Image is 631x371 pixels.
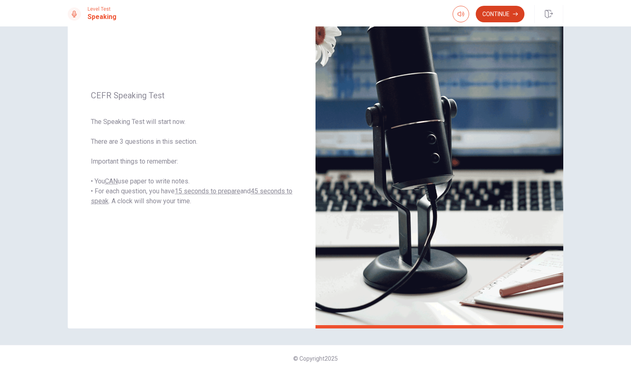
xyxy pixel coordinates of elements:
h1: Speaking [88,12,116,22]
u: CAN [105,177,118,185]
u: 15 seconds to prepare [175,187,240,195]
span: © Copyright 2025 [293,355,338,362]
button: Continue [476,6,524,22]
span: CEFR Speaking Test [91,90,292,100]
span: Level Test [88,6,116,12]
span: The Speaking Test will start now. There are 3 questions in this section. Important things to reme... [91,117,292,206]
